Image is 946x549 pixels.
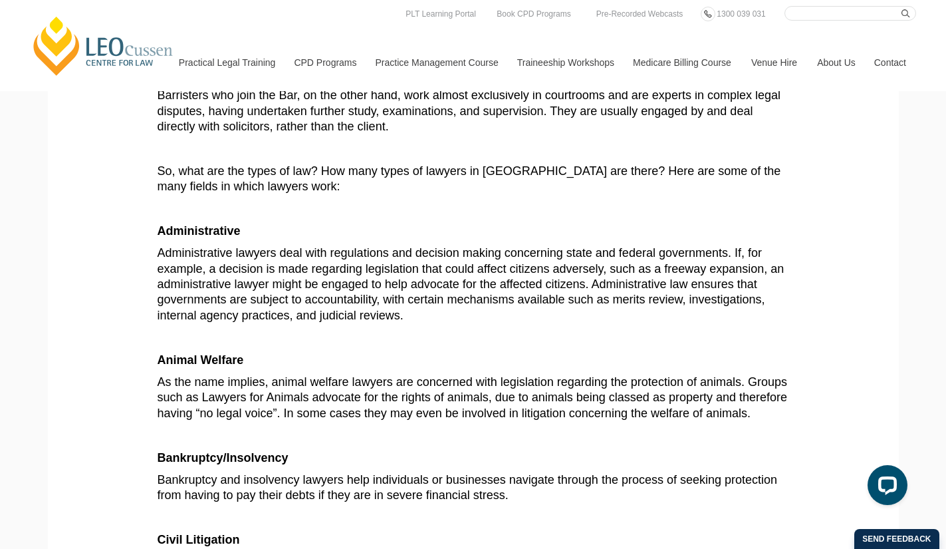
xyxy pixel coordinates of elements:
a: Practical Legal Training [169,34,285,91]
a: CPD Programs [284,34,365,91]
a: Medicare Billing Course [623,34,741,91]
iframe: LiveChat chat widget [857,460,913,516]
span: 1300 039 031 [717,9,765,19]
a: Practice Management Course [366,34,507,91]
b: Animal Welfare [158,353,244,367]
a: Pre-Recorded Webcasts [593,7,687,21]
span: Administrative lawyers deal with regulations and decision making concerning state and federal gov... [158,246,784,322]
b: Administrative [158,224,241,238]
a: PLT Learning Portal [402,7,479,21]
span: One of the main differences you’ll find is that between solicitors and barristers who join the Ba... [158,57,787,133]
a: Venue Hire [741,34,807,91]
b: Civil Litigation [158,533,240,546]
a: Traineeship Workshops [507,34,623,91]
a: About Us [807,34,864,91]
a: Contact [864,34,916,91]
a: [PERSON_NAME] Centre for Law [30,15,177,77]
a: Book CPD Programs [493,7,574,21]
span: So, what are the types of law? How many types of lawyers in [GEOGRAPHIC_DATA] are there? Here are... [158,164,781,193]
span: As the name implies, animal welfare lawyers are concerned with legislation regarding the protecti... [158,375,788,420]
span: Bankruptcy and insolvency lawyers help individuals or businesses navigate through the process of ... [158,473,778,502]
a: 1300 039 031 [713,7,769,21]
b: Bankruptcy/Insolvency [158,451,289,464]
